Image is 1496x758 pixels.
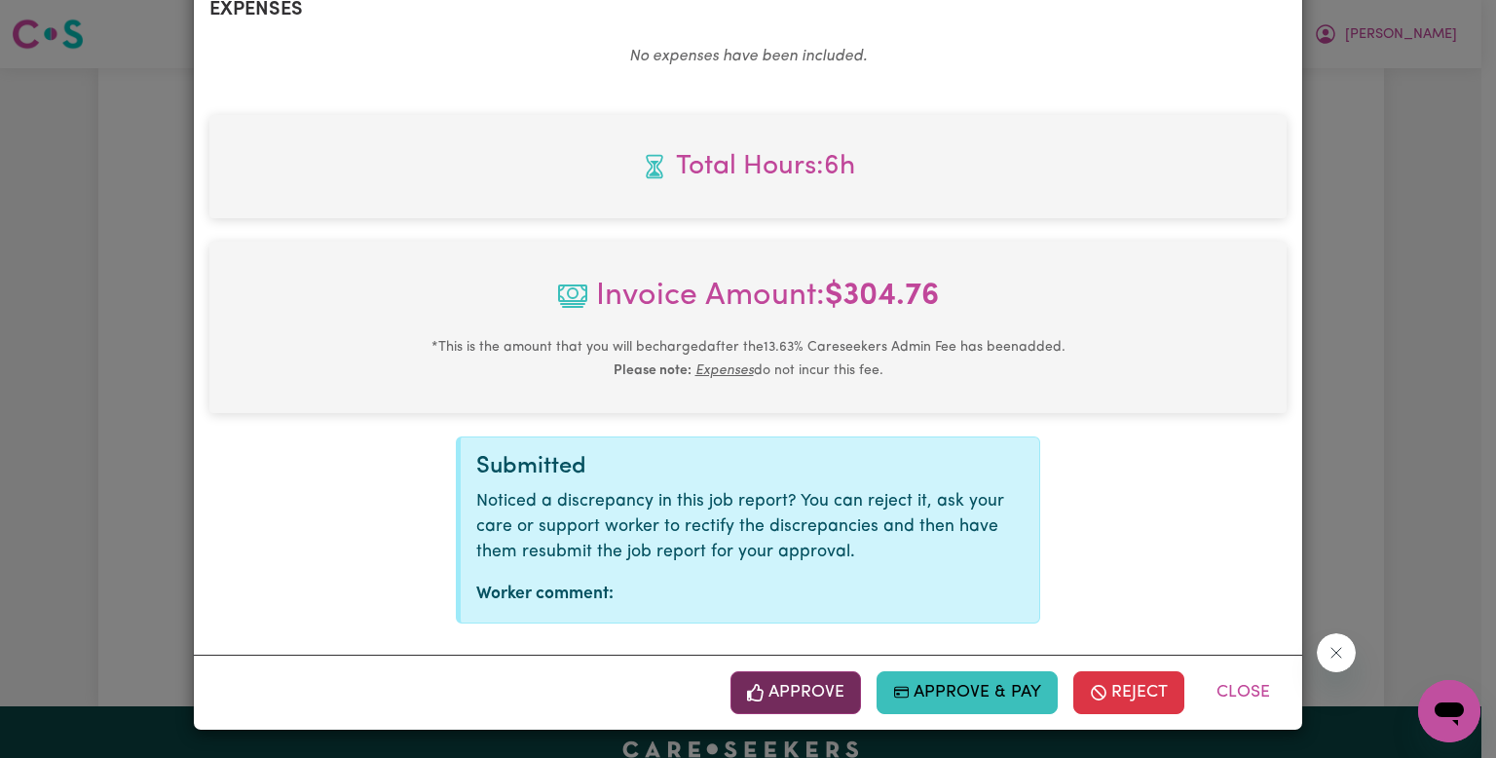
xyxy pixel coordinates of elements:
p: Noticed a discrepancy in this job report? You can reject it, ask your care or support worker to r... [476,489,1024,566]
button: Approve [730,671,861,714]
span: Need any help? [12,14,118,29]
span: Invoice Amount: [225,273,1271,335]
em: No expenses have been included. [629,49,867,64]
small: This is the amount that you will be charged after the 13.63 % Careseekers Admin Fee has been adde... [431,340,1066,378]
b: $ 304.76 [825,281,939,312]
iframe: Button to launch messaging window [1418,680,1480,742]
span: Total hours worked: 6 hours [225,146,1271,187]
u: Expenses [695,363,754,378]
button: Close [1200,671,1287,714]
b: Please note: [614,363,692,378]
button: Approve & Pay [877,671,1059,714]
strong: Worker comment: [476,586,614,602]
iframe: Close message [1317,633,1356,672]
button: Reject [1073,671,1184,714]
span: Submitted [476,455,586,478]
